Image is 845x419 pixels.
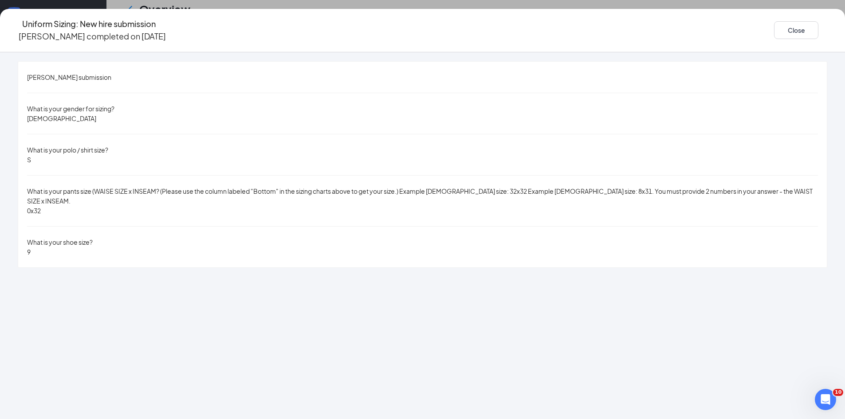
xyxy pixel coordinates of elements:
span: [PERSON_NAME] submission [27,73,111,81]
h4: Uniform Sizing: New hire submission [22,18,156,30]
p: [PERSON_NAME] completed on [DATE] [19,30,166,43]
span: What is your gender for sizing? [27,105,114,113]
span: 9 [27,248,31,256]
span: What is your shoe size? [27,238,93,246]
span: S [27,156,31,164]
span: [DEMOGRAPHIC_DATA] [27,114,96,122]
button: Close [774,21,818,39]
span: 10 [833,389,843,396]
span: What is your pants size (WAISE SIZE x INSEAM? (Please use the column labeled "Bottom" in the sizi... [27,187,813,205]
span: 0x32 [27,207,41,215]
span: What is your polo / shirt size? [27,146,108,154]
iframe: Intercom live chat [815,389,836,410]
